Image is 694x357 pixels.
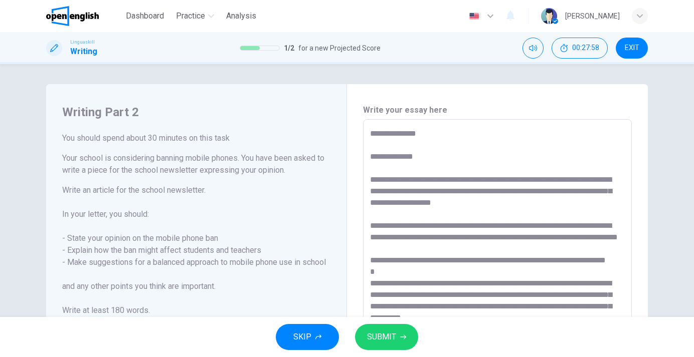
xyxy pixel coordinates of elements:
[523,38,544,59] div: Mute
[293,330,311,344] span: SKIP
[363,104,632,116] h6: Write your essay here
[468,13,480,20] img: en
[46,6,122,26] a: OpenEnglish logo
[565,10,620,22] div: [PERSON_NAME]
[172,7,218,25] button: Practice
[552,38,608,59] div: Hide
[122,7,168,25] button: Dashboard
[62,184,330,316] h6: Write an article for the school newsletter. In your letter, you should: - State your opinion on t...
[552,38,608,59] button: 00:27:58
[62,152,330,176] h6: Your school is considering banning mobile phones. You have been asked to write a piece for the sc...
[625,44,639,52] span: EXIT
[62,104,330,120] h4: Writing Part 2
[541,8,557,24] img: Profile picture
[176,10,205,22] span: Practice
[46,6,99,26] img: OpenEnglish logo
[70,39,95,46] span: Linguaskill
[226,10,256,22] span: Analysis
[126,10,164,22] span: Dashboard
[222,7,260,25] button: Analysis
[284,42,294,54] span: 1 / 2
[276,324,339,350] button: SKIP
[616,38,648,59] button: EXIT
[355,324,418,350] button: SUBMIT
[62,132,330,144] h6: You should spend about 30 minutes on this task
[367,330,396,344] span: SUBMIT
[70,46,97,58] h1: Writing
[572,44,599,52] span: 00:27:58
[298,42,381,54] span: for a new Projected Score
